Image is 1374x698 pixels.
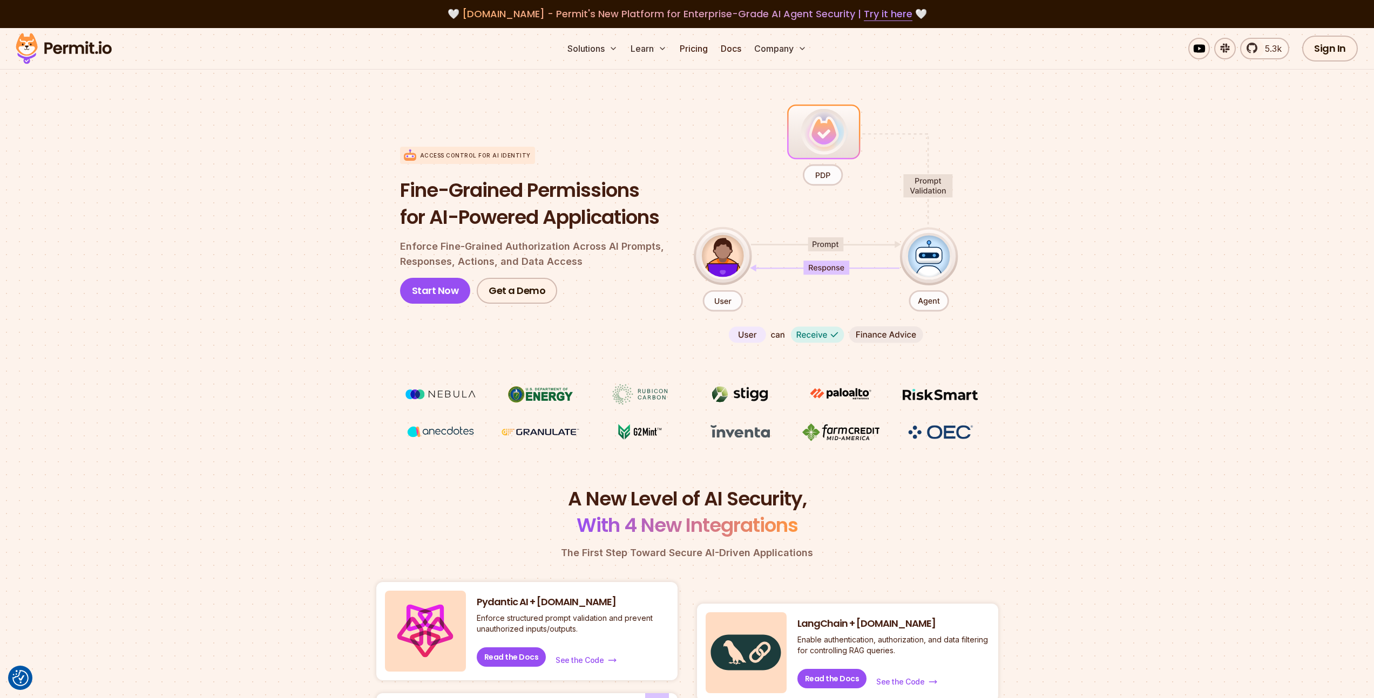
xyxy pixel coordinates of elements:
span: 5.3k [1258,42,1282,55]
span: [DOMAIN_NAME] - Permit's New Platform for Enterprise-Grade AI Agent Security | [462,7,912,20]
a: Start Now [400,278,471,304]
img: Stigg [700,384,781,405]
img: US department of energy [500,384,581,405]
img: Permit logo [11,30,117,67]
span: See the Code [876,676,924,687]
div: 🤍 🤍 [26,6,1348,22]
p: Access control for AI Identity [420,152,531,160]
img: Risksmart [900,384,981,405]
a: Sign In [1302,36,1358,61]
img: inventa [700,422,781,441]
a: Pricing [675,38,712,59]
p: Enforce Fine-Grained Authorization Across AI Prompts, Responses, Actions, and Data Access [400,239,676,269]
p: Enable authentication, authorization, and data filtering for controlling RAG queries. [797,634,990,656]
button: Solutions [563,38,622,59]
a: 5.3k [1240,38,1289,59]
img: paloalto [800,384,881,403]
a: Read the Docs [797,669,867,688]
a: Get a Demo [477,278,557,304]
a: See the Code [554,654,618,667]
h2: A New Level of AI Security, [376,485,998,539]
p: Enforce structured prompt validation and prevent unauthorized inputs/outputs. [477,613,669,634]
span: See the Code [556,655,604,666]
p: The First Step Toward Secure AI-Driven Applications [376,545,998,560]
a: See the Code [875,675,938,688]
h1: Fine-Grained Permissions for AI-Powered Applications [400,177,676,230]
span: With 4 New Integrations [577,511,798,539]
h3: Pydantic AI + [DOMAIN_NAME] [477,596,669,609]
h3: LangChain + [DOMAIN_NAME] [797,617,990,631]
img: Revisit consent button [12,670,29,686]
img: OEC [906,423,975,441]
a: Read the Docs [477,647,546,667]
button: Learn [626,38,671,59]
img: vega [400,422,481,442]
img: G2mint [600,422,681,442]
img: Rubicon [600,384,681,405]
img: Farm Credit [800,422,881,442]
button: Consent Preferences [12,670,29,686]
a: Try it here [864,7,912,21]
img: Granulate [500,422,581,442]
a: Docs [716,38,746,59]
button: Company [750,38,811,59]
img: Nebula [400,384,481,405]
